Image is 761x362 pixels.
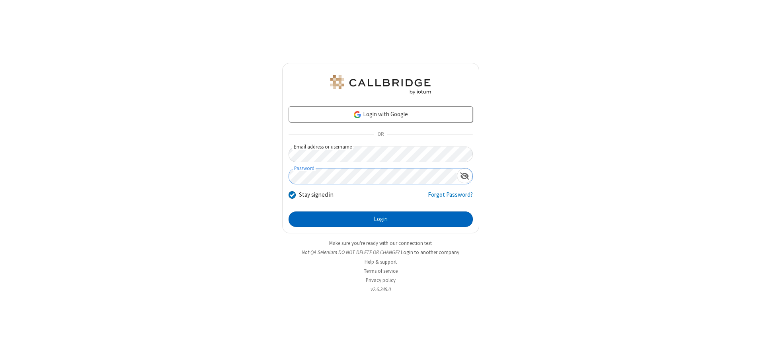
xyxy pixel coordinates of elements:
a: Forgot Password? [428,190,473,205]
a: Login with Google [289,106,473,122]
input: Password [289,168,457,184]
li: v2.6.349.0 [282,286,479,293]
a: Help & support [365,258,397,265]
a: Privacy policy [366,277,396,284]
a: Make sure you're ready with our connection test [329,240,432,247]
label: Stay signed in [299,190,334,200]
button: Login [289,211,473,227]
a: Terms of service [364,268,398,274]
span: OR [374,129,387,140]
img: google-icon.png [353,110,362,119]
input: Email address or username [289,147,473,162]
img: QA Selenium DO NOT DELETE OR CHANGE [329,75,432,94]
li: Not QA Selenium DO NOT DELETE OR CHANGE? [282,249,479,256]
div: Show password [457,168,472,183]
button: Login to another company [401,249,459,256]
